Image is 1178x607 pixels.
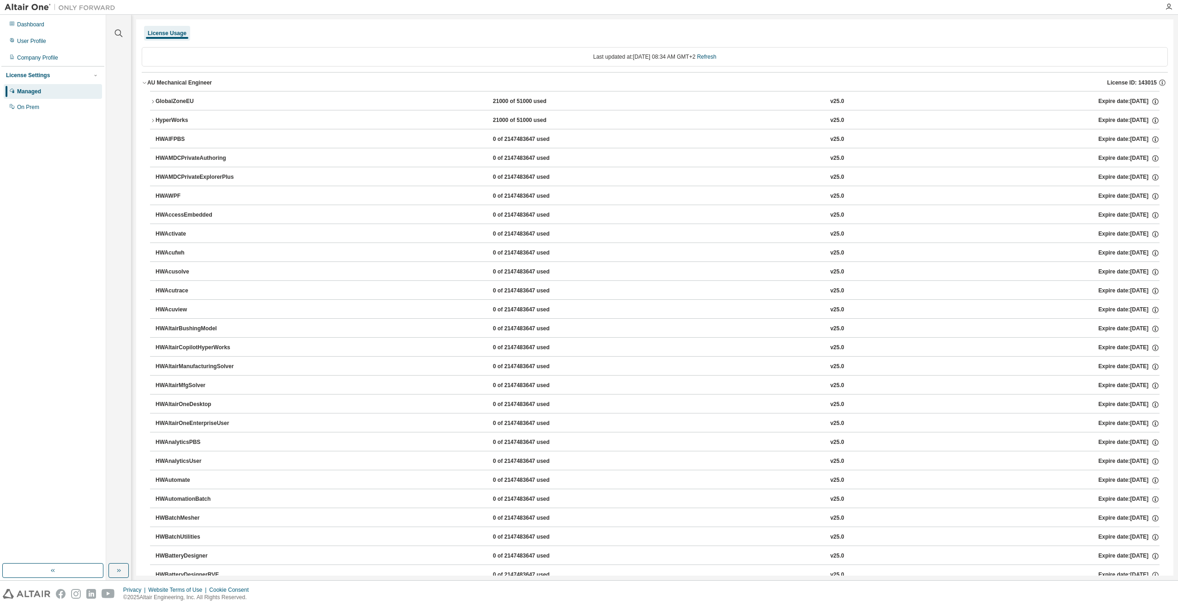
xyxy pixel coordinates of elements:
div: 0 of 2147483647 used [493,457,576,466]
div: HWAnalyticsUser [156,457,239,466]
button: HWAcuview0 of 2147483647 usedv25.0Expire date:[DATE] [156,300,1160,320]
a: Refresh [697,54,716,60]
span: License ID: 143015 [1107,79,1157,86]
div: v25.0 [830,363,844,371]
div: v25.0 [830,419,844,428]
div: v25.0 [830,211,844,219]
button: HWAccessEmbedded0 of 2147483647 usedv25.0Expire date:[DATE] [156,205,1160,225]
div: v25.0 [830,438,844,447]
div: HWAltairOneEnterpriseUser [156,419,239,428]
div: Expire date: [DATE] [1099,457,1160,466]
div: 0 of 2147483647 used [493,552,576,560]
button: HWAcusolve0 of 2147483647 usedv25.0Expire date:[DATE] [156,262,1160,282]
div: 0 of 2147483647 used [493,268,576,276]
div: Expire date: [DATE] [1099,211,1160,219]
div: 0 of 2147483647 used [493,173,576,182]
button: HWBatchMesher0 of 2147483647 usedv25.0Expire date:[DATE] [156,508,1160,528]
div: v25.0 [830,514,844,522]
div: HWBatchUtilities [156,533,239,541]
div: Company Profile [17,54,58,61]
div: HWBatteryDesigner [156,552,239,560]
div: User Profile [17,37,46,45]
div: AU Mechanical Engineer [147,79,212,86]
div: Expire date: [DATE] [1099,438,1160,447]
div: Expire date: [DATE] [1099,268,1160,276]
button: HWAltairBushingModel0 of 2147483647 usedv25.0Expire date:[DATE] [156,319,1160,339]
div: HWAcutrace [156,287,239,295]
button: HWAnalyticsPBS0 of 2147483647 usedv25.0Expire date:[DATE] [156,432,1160,453]
div: Expire date: [DATE] [1099,97,1160,106]
div: 0 of 2147483647 used [493,401,576,409]
div: v25.0 [830,154,844,163]
div: v25.0 [830,325,844,333]
div: Expire date: [DATE] [1099,476,1160,485]
button: HWAnalyticsUser0 of 2147483647 usedv25.0Expire date:[DATE] [156,451,1160,472]
div: 0 of 2147483647 used [493,344,576,352]
button: HWAutomate0 of 2147483647 usedv25.0Expire date:[DATE] [156,470,1160,491]
button: HWBatchUtilities0 of 2147483647 usedv25.0Expire date:[DATE] [156,527,1160,547]
div: HWAcuview [156,306,239,314]
div: v25.0 [830,552,844,560]
div: v25.0 [830,268,844,276]
button: AU Mechanical EngineerLicense ID: 143015 [142,73,1168,93]
div: On Prem [17,103,39,111]
div: v25.0 [830,287,844,295]
div: Expire date: [DATE] [1099,363,1160,371]
div: Expire date: [DATE] [1099,533,1160,541]
div: Expire date: [DATE] [1099,344,1160,352]
div: HWAccessEmbedded [156,211,239,219]
div: 21000 of 51000 used [493,116,576,125]
div: 0 of 2147483647 used [493,438,576,447]
div: HWAnalyticsPBS [156,438,239,447]
button: HWAltairOneDesktop0 of 2147483647 usedv25.0Expire date:[DATE] [156,395,1160,415]
div: Managed [17,88,41,95]
button: HWAltairOneEnterpriseUser0 of 2147483647 usedv25.0Expire date:[DATE] [156,413,1160,434]
div: HWAltairCopilotHyperWorks [156,344,239,352]
img: linkedin.svg [86,589,96,599]
div: Expire date: [DATE] [1099,306,1160,314]
div: v25.0 [830,571,844,579]
img: Altair One [5,3,120,12]
div: 0 of 2147483647 used [493,382,576,390]
div: v25.0 [830,249,844,257]
button: HWAltairCopilotHyperWorks0 of 2147483647 usedv25.0Expire date:[DATE] [156,338,1160,358]
div: 0 of 2147483647 used [493,419,576,428]
button: HWBatteryDesignerRVE0 of 2147483647 usedv25.0Expire date:[DATE] [156,565,1160,585]
div: HWBatchMesher [156,514,239,522]
p: © 2025 Altair Engineering, Inc. All Rights Reserved. [123,594,254,601]
div: Expire date: [DATE] [1099,135,1160,144]
div: Expire date: [DATE] [1099,552,1160,560]
div: Expire date: [DATE] [1099,514,1160,522]
div: 0 of 2147483647 used [493,154,576,163]
div: 0 of 2147483647 used [493,211,576,219]
div: Expire date: [DATE] [1099,173,1160,182]
button: HWAltairManufacturingSolver0 of 2147483647 usedv25.0Expire date:[DATE] [156,357,1160,377]
div: 0 of 2147483647 used [493,533,576,541]
div: v25.0 [830,495,844,504]
div: Expire date: [DATE] [1099,571,1160,579]
div: Privacy [123,586,148,594]
div: Expire date: [DATE] [1099,382,1160,390]
div: HWAMDCPrivateAuthoring [156,154,239,163]
div: HyperWorks [156,116,239,125]
button: HWAMDCPrivateAuthoring0 of 2147483647 usedv25.0Expire date:[DATE] [156,148,1160,169]
div: v25.0 [830,344,844,352]
div: 0 of 2147483647 used [493,192,576,200]
div: License Settings [6,72,50,79]
div: v25.0 [830,382,844,390]
div: HWAltairMfgSolver [156,382,239,390]
div: v25.0 [830,533,844,541]
div: HWAutomationBatch [156,495,239,504]
div: v25.0 [830,476,844,485]
div: 0 of 2147483647 used [493,306,576,314]
div: HWBatteryDesignerRVE [156,571,239,579]
button: HWAltairMfgSolver0 of 2147483647 usedv25.0Expire date:[DATE] [156,376,1160,396]
div: 0 of 2147483647 used [493,495,576,504]
div: HWAutomate [156,476,239,485]
div: v25.0 [830,457,844,466]
div: HWActivate [156,230,239,238]
button: HWAMDCPrivateExplorerPlus0 of 2147483647 usedv25.0Expire date:[DATE] [156,167,1160,188]
img: altair_logo.svg [3,589,50,599]
div: 0 of 2147483647 used [493,476,576,485]
div: 0 of 2147483647 used [493,325,576,333]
